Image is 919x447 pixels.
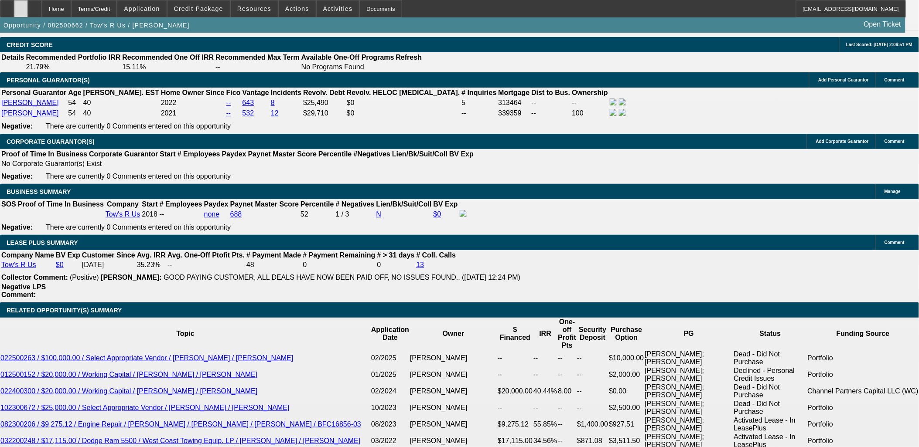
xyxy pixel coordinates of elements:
[56,251,80,259] b: BV Exp
[807,383,919,400] td: Channel Partners Capital LLC (WC)
[7,138,95,145] span: CORPORATE GUARANTOR(S)
[107,200,139,208] b: Company
[531,98,571,108] td: --
[571,98,608,108] td: --
[1,159,478,168] td: No Corporate Guarantor(s) Exist
[417,251,456,259] b: # Coll. Calls
[532,89,571,96] b: Dist to Bus.
[449,150,474,158] b: BV Exp
[271,109,279,117] a: 12
[303,108,345,118] td: $29,710
[410,350,497,366] td: [PERSON_NAME]
[434,200,458,208] b: BV Exp
[82,251,135,259] b: Customer Since
[303,251,375,259] b: # Payment Remaining
[68,89,81,96] b: Age
[558,416,577,433] td: --
[323,5,353,12] span: Activities
[1,99,59,106] a: [PERSON_NAME]
[497,400,533,416] td: --
[377,261,415,269] td: 0
[460,210,467,217] img: facebook-icon.png
[161,99,177,106] span: 2022
[885,78,905,82] span: Comment
[137,261,166,269] td: 35.23%
[122,53,214,62] th: Recommended One Off IRR
[160,210,164,218] span: --
[577,350,608,366] td: --
[89,150,158,158] b: Corporate Guarantor
[124,5,160,12] span: Application
[303,89,345,96] b: Revolv. Debt
[68,108,82,118] td: 54
[1,223,33,231] b: Negative:
[533,350,557,366] td: --
[1,109,59,117] a: [PERSON_NAME]
[533,416,557,433] td: 55.85%
[807,416,919,433] td: Portfolio
[230,200,299,208] b: Paynet Master Score
[734,416,807,433] td: Activated Lease - In LeasePlus
[68,98,82,108] td: 54
[347,89,460,96] b: Revolv. HELOC [MEDICAL_DATA].
[1,53,24,62] th: Details
[7,41,53,48] span: CREDIT SCORE
[558,400,577,416] td: --
[734,400,807,416] td: Dead - Did Not Purchase
[645,350,734,366] td: [PERSON_NAME]; [PERSON_NAME]
[497,318,533,350] th: $ Financed
[0,387,257,395] a: 022400300 / $20,000.00 / Working Capital / [PERSON_NAME] / [PERSON_NAME]
[82,261,136,269] td: [DATE]
[497,366,533,383] td: --
[577,366,608,383] td: --
[608,366,644,383] td: $2,000.00
[70,274,99,281] span: (Positive)
[807,318,919,350] th: Funding Source
[571,108,608,118] td: 100
[417,261,424,268] a: 13
[392,150,448,158] b: Lien/Bk/Suit/Coll
[1,150,88,159] th: Proof of Time In Business
[271,99,275,106] a: 8
[577,383,608,400] td: --
[243,89,269,96] b: Vantage
[83,89,159,96] b: [PERSON_NAME]. EST
[167,0,230,17] button: Credit Package
[301,53,395,62] th: Available One-Off Programs
[533,400,557,416] td: --
[1,283,46,298] b: Negative LPS Comment:
[0,404,290,411] a: 102300672 / $25,000.00 / Select Appropriate Vendor / [PERSON_NAME] / [PERSON_NAME]
[354,150,391,158] b: #Negatives
[301,200,334,208] b: Percentile
[608,416,644,433] td: $927.51
[461,98,497,108] td: 5
[7,188,71,195] span: BUSINESS SUMMARY
[410,383,497,400] td: [PERSON_NAME]
[0,420,361,428] a: 082300206 / $9,275.12 / Engine Repair / [PERSON_NAME] / [PERSON_NAME] / [PERSON_NAME] / BFC16856-03
[371,416,410,433] td: 08/2023
[161,89,225,96] b: Home Owner Since
[734,350,807,366] td: Dead - Did Not Purchase
[0,437,360,444] a: 032200248 / $17,115.00 / Dodge Ram 5500 / West Coast Towing Equip. LP / [PERSON_NAME] / [PERSON_N...
[246,251,301,259] b: # Payment Made
[204,210,220,218] a: none
[410,366,497,383] td: [PERSON_NAME]
[533,318,557,350] th: IRR
[317,0,359,17] button: Activities
[498,98,530,108] td: 313464
[215,53,300,62] th: Recommended Max Term
[279,0,316,17] button: Actions
[885,189,901,194] span: Manage
[371,383,410,400] td: 02/2024
[608,383,644,400] td: $0.00
[7,307,122,314] span: RELATED OPPORTUNITY(S) SUMMARY
[237,5,271,12] span: Resources
[610,109,617,116] img: facebook-icon.png
[83,108,160,118] td: 40
[336,200,375,208] b: # Negatives
[271,89,301,96] b: Incidents
[371,366,410,383] td: 01/2025
[7,239,78,246] span: LEASE PLUS SUMMARY
[577,318,608,350] th: Security Deposit
[167,251,245,259] b: Avg. One-Off Ptofit Pts.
